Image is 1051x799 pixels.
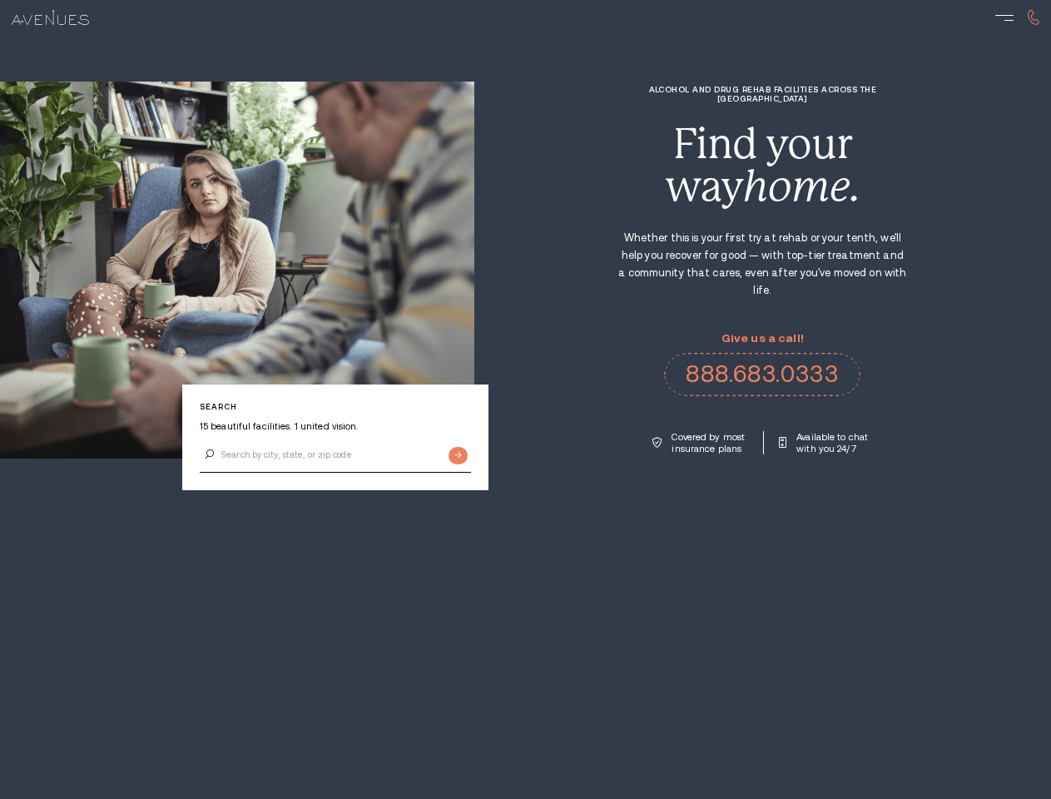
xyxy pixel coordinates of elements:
a: Covered by most insurance plans [652,431,747,454]
input: Submit [449,447,468,464]
div: Find your way [617,123,908,207]
p: Give us a call! [664,332,860,345]
input: Search by city, state, or zip code [200,438,471,473]
a: Available to chat with you 24/7 [779,431,872,454]
p: 15 beautiful facilities. 1 united vision. [200,420,471,432]
p: Covered by most insurance plans [672,431,747,454]
i: home. [743,162,860,211]
p: Available to chat with you 24/7 [796,431,872,454]
p: Search [200,402,471,411]
p: Whether this is your first try at rehab or your tenth, we'll help you recover for good — with top... [617,230,908,300]
a: 888.683.0333 [664,353,860,396]
h1: Alcohol and Drug Rehab Facilities across the [GEOGRAPHIC_DATA] [617,85,908,103]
